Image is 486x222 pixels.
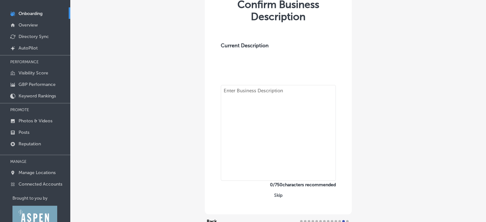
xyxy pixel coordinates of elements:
p: Photos & Videos [19,118,52,124]
p: Manage Locations [19,170,56,175]
p: Reputation [19,141,41,147]
p: Onboarding [19,11,42,16]
label: 0 / 750 characters recommended [221,182,336,188]
p: Brought to you by [12,196,70,201]
p: Posts [19,130,29,135]
p: Directory Sync [19,34,49,39]
p: Overview [19,22,38,28]
p: GBP Performance [19,82,56,87]
p: Connected Accounts [19,181,62,187]
p: Visibility Score [19,70,48,76]
p: Keyword Rankings [19,93,56,99]
button: Skip [272,192,284,198]
p: AutoPilot [19,45,38,51]
label: Current Description [221,42,269,85]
